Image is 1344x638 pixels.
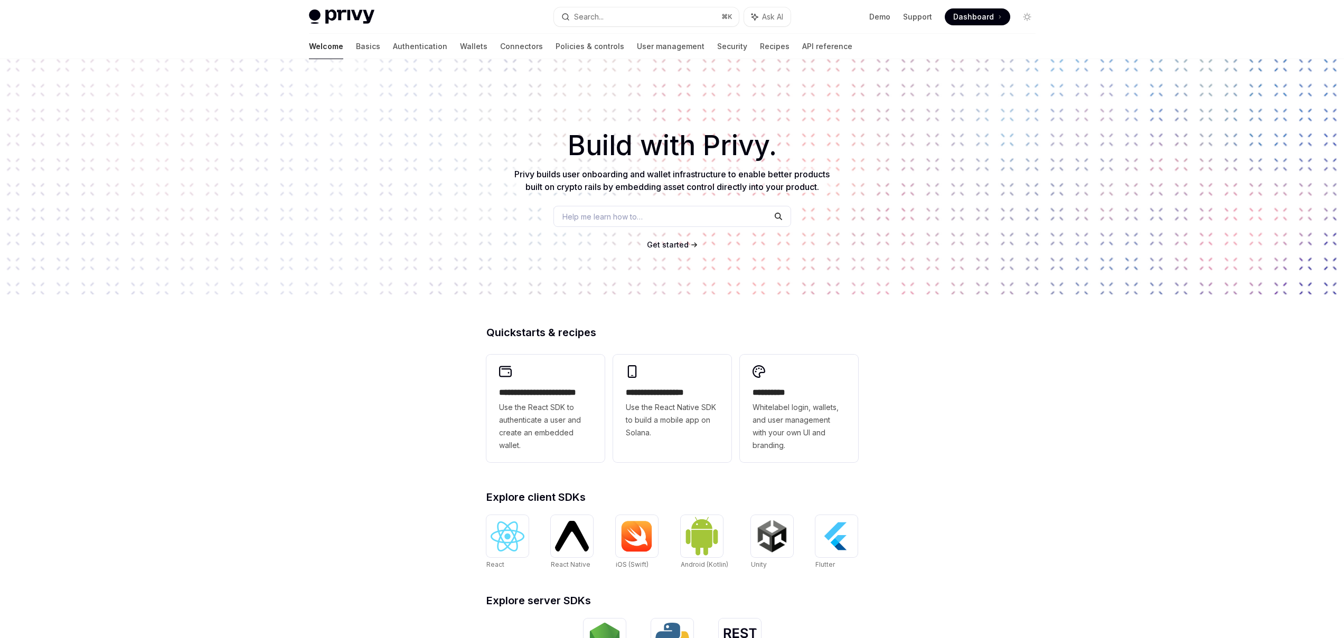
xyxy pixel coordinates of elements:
span: Whitelabel login, wallets, and user management with your own UI and branding. [753,401,845,452]
img: Android (Kotlin) [685,516,719,556]
a: Support [903,12,932,22]
span: Ask AI [762,12,783,22]
span: Quickstarts & recipes [486,327,596,338]
span: React [486,560,504,568]
span: Get started [647,240,689,249]
a: Policies & controls [556,34,624,59]
a: User management [637,34,704,59]
img: iOS (Swift) [620,520,654,552]
img: Unity [755,519,789,553]
a: Connectors [500,34,543,59]
a: Recipes [760,34,790,59]
span: Use the React SDK to authenticate a user and create an embedded wallet. [499,401,592,452]
a: Authentication [393,34,447,59]
a: API reference [802,34,852,59]
span: iOS (Swift) [616,560,648,568]
a: Get started [647,240,689,250]
a: Dashboard [945,8,1010,25]
span: Flutter [815,560,835,568]
a: Welcome [309,34,343,59]
button: Ask AI [744,7,791,26]
img: light logo [309,9,374,24]
a: React NativeReact Native [551,515,593,570]
a: **** **** **** ***Use the React Native SDK to build a mobile app on Solana. [613,355,731,462]
div: Search... [574,11,604,23]
span: Privy builds user onboarding and wallet infrastructure to enable better products built on crypto ... [514,169,830,192]
img: React Native [555,521,589,551]
span: Explore server SDKs [486,595,591,606]
span: Build with Privy. [568,136,777,155]
span: React Native [551,560,590,568]
span: Use the React Native SDK to build a mobile app on Solana. [626,401,719,439]
span: Unity [751,560,767,568]
span: Android (Kotlin) [681,560,728,568]
img: React [491,521,524,551]
span: Explore client SDKs [486,492,586,502]
button: Toggle dark mode [1019,8,1036,25]
img: Flutter [820,519,853,553]
a: iOS (Swift)iOS (Swift) [616,515,658,570]
span: ⌘ K [721,13,732,21]
a: Demo [869,12,890,22]
a: Security [717,34,747,59]
a: Basics [356,34,380,59]
a: Android (Kotlin)Android (Kotlin) [681,515,728,570]
a: Wallets [460,34,487,59]
a: FlutterFlutter [815,515,858,570]
button: Search...⌘K [554,7,739,26]
span: Help me learn how to… [562,211,643,222]
a: **** *****Whitelabel login, wallets, and user management with your own UI and branding. [740,355,858,462]
a: UnityUnity [751,515,793,570]
span: Dashboard [953,12,994,22]
a: ReactReact [486,515,529,570]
